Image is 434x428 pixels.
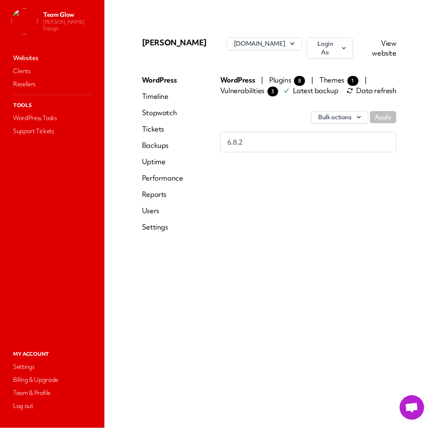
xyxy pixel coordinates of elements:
[400,395,424,420] a: Open chat
[11,361,93,372] a: Settings
[220,86,278,95] span: Vulnerabilities
[347,87,396,94] span: Data refresh
[142,140,183,150] a: Backups
[372,38,396,58] a: View website
[43,11,98,19] p: Team Glow
[11,387,93,399] a: Team & Profile
[261,75,263,85] span: |
[311,75,313,85] span: |
[142,38,227,47] p: [PERSON_NAME]
[142,75,183,85] a: WordPress
[11,374,93,386] a: Billing & Upgrade
[11,52,93,64] a: Websites
[142,157,183,167] a: Uptime
[142,222,183,232] a: Settings
[11,100,93,111] p: Tools
[142,91,183,101] a: Timeline
[227,137,243,147] span: 6.8.2
[11,65,93,77] a: Clients
[11,112,93,124] a: WordPress Tasks
[269,75,305,85] span: Plugins
[227,38,302,50] button: [DOMAIN_NAME]
[142,108,183,118] a: Stopwatch
[283,87,339,94] a: Latest backup
[11,125,93,137] a: Support Tickets
[365,75,367,85] span: |
[311,111,368,124] button: Bulk actions
[11,400,93,412] a: Log out
[320,75,359,85] span: Themes
[220,75,256,85] span: WordPress
[142,124,183,134] a: Tickets
[370,111,396,123] button: Apply
[11,349,93,359] p: My Account
[142,189,183,199] a: Reports
[142,206,183,216] a: Users
[11,78,93,90] a: Resellers
[348,76,359,86] span: 1
[268,87,279,96] span: 3
[294,76,305,86] span: 8
[142,173,183,183] a: Performance
[43,19,98,32] p: [PERSON_NAME] Design
[307,38,353,59] button: Login As:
